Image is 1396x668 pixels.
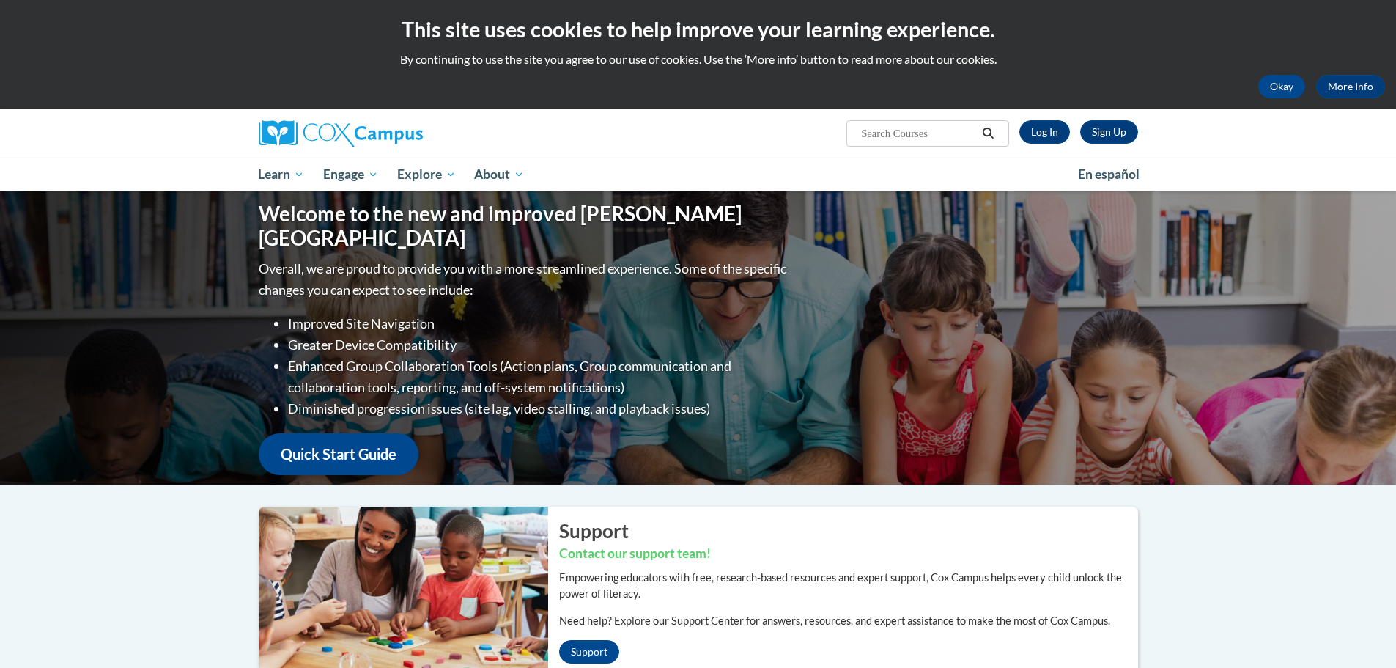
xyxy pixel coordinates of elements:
[1080,120,1138,144] a: Register
[11,15,1385,44] h2: This site uses cookies to help improve your learning experience.
[559,613,1138,629] p: Need help? Explore our Support Center for answers, resources, and expert assistance to make the m...
[977,125,999,142] button: Search
[259,120,537,147] a: Cox Campus
[288,313,790,334] li: Improved Site Navigation
[1078,166,1140,182] span: En español
[559,570,1138,602] p: Empowering educators with free, research-based resources and expert support, Cox Campus helps eve...
[259,120,423,147] img: Cox Campus
[474,166,524,183] span: About
[259,202,790,251] h1: Welcome to the new and improved [PERSON_NAME][GEOGRAPHIC_DATA]
[11,51,1385,67] p: By continuing to use the site you agree to our use of cookies. Use the ‘More info’ button to read...
[559,545,1138,563] h3: Contact our support team!
[259,258,790,301] p: Overall, we are proud to provide you with a more streamlined experience. Some of the specific cha...
[258,166,304,183] span: Learn
[259,433,418,475] a: Quick Start Guide
[388,158,465,191] a: Explore
[860,125,977,142] input: Search Courses
[1019,120,1070,144] a: Log In
[1258,75,1305,98] button: Okay
[465,158,533,191] a: About
[1316,75,1385,98] a: More Info
[288,356,790,398] li: Enhanced Group Collaboration Tools (Action plans, Group communication and collaboration tools, re...
[314,158,388,191] a: Engage
[323,166,378,183] span: Engage
[237,158,1160,191] div: Main menu
[1068,159,1149,190] a: En español
[397,166,456,183] span: Explore
[288,398,790,419] li: Diminished progression issues (site lag, video stalling, and playback issues)
[559,518,1138,544] h2: Support
[559,640,619,664] a: Support
[249,158,314,191] a: Learn
[288,334,790,356] li: Greater Device Compatibility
